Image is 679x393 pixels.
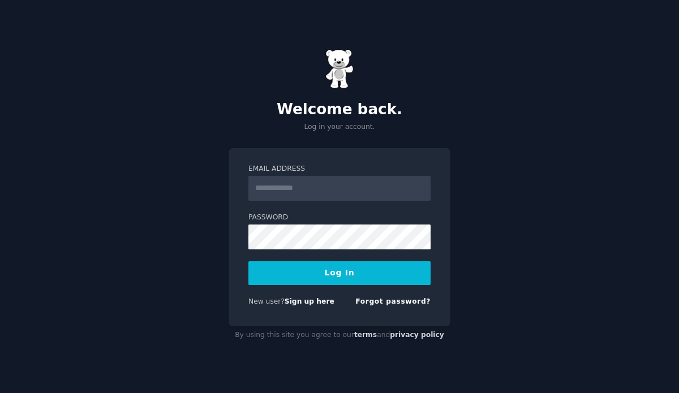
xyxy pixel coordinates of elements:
[248,164,431,174] label: Email Address
[355,297,431,305] a: Forgot password?
[325,49,354,89] img: Gummy Bear
[229,326,450,344] div: By using this site you agree to our and
[285,297,334,305] a: Sign up here
[390,331,444,339] a: privacy policy
[248,261,431,285] button: Log In
[229,101,450,119] h2: Welcome back.
[248,297,285,305] span: New user?
[229,122,450,132] p: Log in your account.
[354,331,377,339] a: terms
[248,213,431,223] label: Password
